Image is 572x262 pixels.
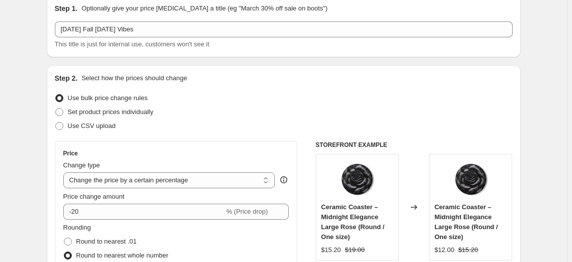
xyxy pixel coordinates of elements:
span: Round to nearest whole number [76,252,169,259]
span: Price change amount [63,193,125,200]
span: This title is just for internal use, customers won't see it [55,40,209,48]
span: Ceramic Coaster – Midnight Elegance Large Rose (Round / One size) [321,203,384,241]
h3: Price [63,149,78,157]
strike: $15.20 [458,245,478,255]
p: Select how the prices should change [81,73,187,83]
span: Change type [63,161,100,169]
p: Optionally give your price [MEDICAL_DATA] a title (eg "March 30% off sale on boots") [81,3,327,13]
input: -15 [63,204,224,220]
span: Ceramic Coaster – Midnight Elegance Large Rose (Round / One size) [434,203,498,241]
div: $12.00 [434,245,454,255]
span: Round to nearest .01 [76,238,137,245]
h6: STOREFRONT EXAMPLE [316,141,513,149]
strike: $19.00 [345,245,365,255]
h2: Step 1. [55,3,78,13]
input: 30% off holiday sale [55,21,513,37]
h2: Step 2. [55,73,78,83]
img: 5764256420671071965_2048_80x.jpg [337,159,377,199]
div: $15.20 [321,245,341,255]
span: Rounding [63,224,91,231]
span: Use CSV upload [68,122,116,130]
span: % (Price drop) [226,208,268,215]
img: 5764256420671071965_2048_80x.jpg [451,159,491,199]
span: Set product prices individually [68,108,154,116]
div: help [279,175,289,185]
span: Use bulk price change rules [68,94,148,102]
